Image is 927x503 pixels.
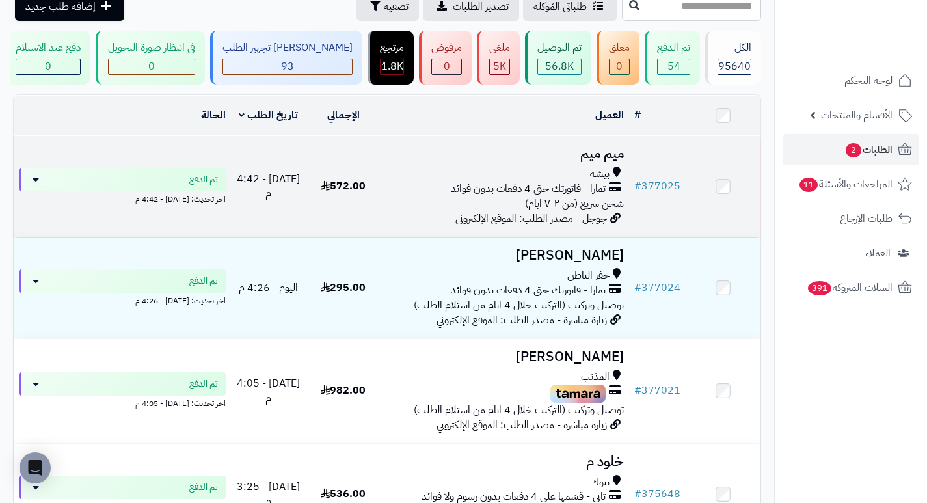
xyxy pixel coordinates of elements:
[281,59,294,74] span: 93
[189,377,218,390] span: تم الدفع
[386,146,624,161] h3: ميم ميم
[634,383,641,398] span: #
[451,182,606,197] span: تمارا - فاتورتك حتى 4 دفعات بدون فوائد
[798,175,893,193] span: المراجعات والأسئلة
[634,486,641,502] span: #
[414,402,624,418] span: توصيل وتركيب (التركيب خلال 4 ايام من استلام الطلب)
[19,191,226,205] div: اخر تحديث: [DATE] - 4:42 م
[844,141,893,159] span: الطلبات
[93,31,208,85] a: في انتظار صورة التحويل 0
[431,40,462,55] div: مرفوض
[45,59,51,74] span: 0
[321,383,366,398] span: 982.00
[634,178,680,194] a: #377025
[208,31,365,85] a: [PERSON_NAME] تجهيز الطلب 93
[19,396,226,409] div: اخر تحديث: [DATE] - 4:05 م
[783,238,919,269] a: العملاء
[634,486,680,502] a: #375648
[222,40,353,55] div: [PERSON_NAME] تجهيز الطلب
[148,59,155,74] span: 0
[567,268,610,283] span: حفر الباطن
[658,59,690,74] div: 54
[657,40,690,55] div: تم الدفع
[667,59,680,74] span: 54
[451,283,606,298] span: تمارا - فاتورتك حتى 4 دفعات بدون فوائد
[538,59,581,74] div: 56796
[16,59,80,74] div: 0
[365,31,416,85] a: مرتجع 1.8K
[20,452,51,483] div: Open Intercom Messenger
[609,40,630,55] div: معلق
[865,244,891,262] span: العملاء
[493,59,506,74] span: 5K
[386,248,624,263] h3: [PERSON_NAME]
[783,203,919,234] a: طلبات الإرجاع
[321,178,366,194] span: 572.00
[581,370,610,385] span: المذنب
[489,40,510,55] div: ملغي
[386,349,624,364] h3: [PERSON_NAME]
[239,107,298,123] a: تاريخ الطلب
[821,106,893,124] span: الأقسام والمنتجات
[634,383,680,398] a: #377021
[321,486,366,502] span: 536.00
[594,31,642,85] a: معلق 0
[327,107,360,123] a: الإجمالي
[416,31,474,85] a: مرفوض 0
[16,40,81,55] div: دفع عند الاستلام
[634,280,641,295] span: #
[522,31,594,85] a: تم التوصيل 56.8K
[381,59,403,74] div: 1820
[437,312,607,328] span: زيارة مباشرة - مصدر الطلب: الموقع الإلكتروني
[634,280,680,295] a: #377024
[108,40,195,55] div: في انتظار صورة التحويل
[590,167,610,182] span: بيشة
[634,107,641,123] a: #
[189,173,218,186] span: تم الدفع
[414,297,624,313] span: توصيل وتركيب (التركيب خلال 4 ايام من استلام الطلب)
[839,10,915,37] img: logo-2.png
[610,59,629,74] div: 0
[189,275,218,288] span: تم الدفع
[201,107,226,123] a: الحالة
[595,107,624,123] a: العميل
[432,59,461,74] div: 0
[237,171,300,202] span: [DATE] - 4:42 م
[109,59,195,74] div: 0
[525,196,624,211] span: شحن سريع (من ٢-٧ ايام)
[223,59,352,74] div: 93
[237,375,300,406] span: [DATE] - 4:05 م
[437,417,607,433] span: زيارة مباشرة - مصدر الطلب: الموقع الإلكتروني
[455,211,607,226] span: جوجل - مصدر الطلب: الموقع الإلكتروني
[19,293,226,306] div: اخر تحديث: [DATE] - 4:26 م
[783,169,919,200] a: المراجعات والأسئلة11
[807,280,833,296] span: 391
[783,272,919,303] a: السلات المتروكة391
[642,31,703,85] a: تم الدفع 54
[545,59,574,74] span: 56.8K
[386,454,624,469] h3: خلود م
[550,385,606,403] img: Tamara
[807,279,893,297] span: السلات المتروكة
[380,40,404,55] div: مرتجع
[1,31,93,85] a: دفع عند الاستلام 0
[844,72,893,90] span: لوحة التحكم
[845,143,862,158] span: 2
[381,59,403,74] span: 1.8K
[718,40,751,55] div: الكل
[189,481,218,494] span: تم الدفع
[591,475,610,490] span: تبوك
[616,59,623,74] span: 0
[783,134,919,165] a: الطلبات2
[703,31,764,85] a: الكل95640
[634,178,641,194] span: #
[444,59,450,74] span: 0
[783,65,919,96] a: لوحة التحكم
[490,59,509,74] div: 4985
[239,280,298,295] span: اليوم - 4:26 م
[321,280,366,295] span: 295.00
[718,59,751,74] span: 95640
[840,210,893,228] span: طلبات الإرجاع
[799,177,819,193] span: 11
[537,40,582,55] div: تم التوصيل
